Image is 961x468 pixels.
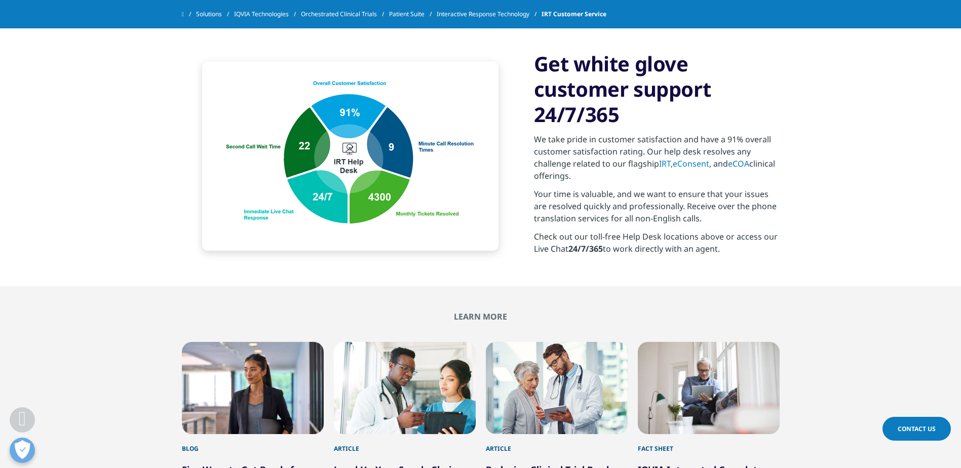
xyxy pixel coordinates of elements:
p: We take pride in customer satisfaction and have a 91% overall customer satisfaction rating. Our h... [534,133,780,188]
div: Article [334,434,476,453]
h2: Learn More [182,311,780,322]
span: IRT Customer Service [542,5,606,23]
a: Orchestrated Clinical Trials [301,5,389,23]
span: Contact Us [898,424,936,433]
a: IRT [659,158,671,169]
a: eConsent [673,158,709,169]
div: Article [486,434,628,453]
a: eCOA [728,158,749,169]
p: Check out our toll-free Help Desk locations above or access our Live Chat to work directly with a... [534,230,780,261]
a: Interactive Response Technology [437,5,542,23]
a: Contact Us [882,417,951,441]
div: Blog [182,434,324,453]
a: Patient Suite [389,5,437,23]
button: Open Preferences [10,438,35,463]
strong: 24/7/365 [568,243,603,254]
h3: Get white glove customer support 24/7/365 [534,51,780,127]
p: Your time is valuable, and we want to ensure that your issues are resolved quickly and profession... [534,188,780,230]
a: Solutions [196,5,234,23]
a: IQVIA Technologies [234,5,301,23]
div: Fact Sheet [638,434,780,453]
